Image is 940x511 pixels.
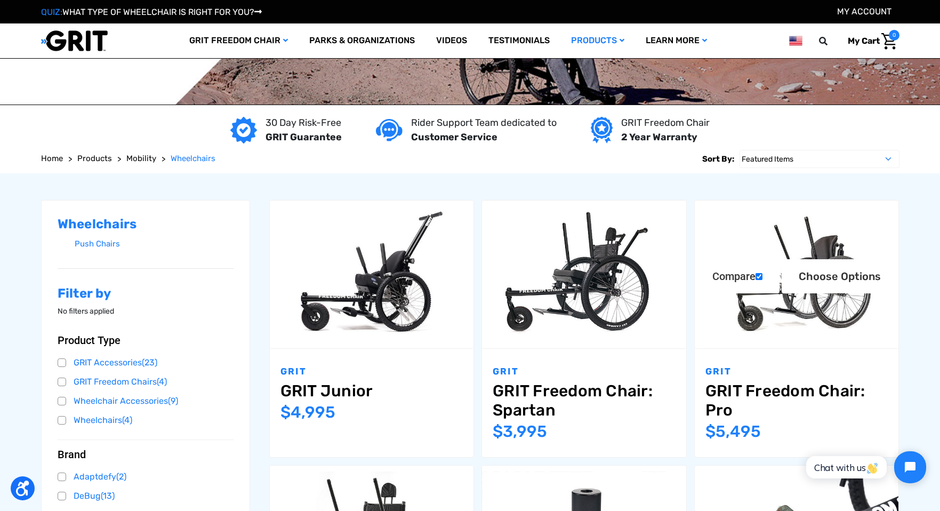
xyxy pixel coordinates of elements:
img: GRIT Freedom Chair Pro: the Pro model shown including contoured Invacare Matrx seatback, Spinergy... [695,206,899,342]
span: (23) [142,357,157,368]
a: Mobility [126,153,156,165]
span: 0 [889,30,899,41]
span: (13) [101,491,115,501]
strong: Customer Service [411,131,497,143]
img: GRIT Guarantee [230,117,257,143]
h2: Wheelchairs [58,217,234,232]
span: (4) [122,415,132,425]
a: Wheelchair Accessories(9) [58,393,234,409]
strong: 2 Year Warranty [621,131,697,143]
img: Cart [881,33,897,50]
span: Brand [58,448,86,461]
iframe: Tidio Chat [794,442,935,492]
img: Year warranty [591,117,613,143]
a: Cart with 0 items [840,30,899,52]
span: My Cart [848,36,880,46]
span: $4,995 [280,403,335,422]
span: Product Type [58,334,120,347]
span: $3,995 [493,422,547,441]
a: Adaptdefy(2) [58,469,234,485]
a: GRIT Freedom Chair [179,23,299,58]
p: GRIT [493,365,676,379]
a: DeBug(13) [58,488,234,504]
label: Compare [695,259,780,293]
span: Mobility [126,154,156,163]
span: $5,495 [705,422,761,441]
p: No filters applied [58,306,234,317]
a: Testimonials [478,23,560,58]
a: GRIT Accessories(23) [58,355,234,371]
span: Products [77,154,112,163]
a: QUIZ:WHAT TYPE OF WHEELCHAIR IS RIGHT FOR YOU? [41,7,262,17]
a: GRIT Freedom Chairs(4) [58,374,234,390]
input: Search [824,30,840,52]
a: Choose Options [782,259,898,293]
a: GRIT Freedom Chair: Pro,$5,495.00 [695,201,899,348]
strong: GRIT Guarantee [266,131,342,143]
p: 30 Day Risk-Free [266,116,342,130]
a: Account [837,6,891,17]
button: Product Type [58,334,234,347]
span: Home [41,154,63,163]
label: Sort By: [702,150,734,168]
p: GRIT [280,365,463,379]
span: Wheelchairs [171,154,215,163]
a: Wheelchairs [171,153,215,165]
img: GRIT All-Terrain Wheelchair and Mobility Equipment [41,30,108,52]
img: us.png [789,34,802,47]
img: GRIT Freedom Chair: Spartan [482,206,686,342]
a: Products [77,153,112,165]
p: Rider Support Team dedicated to [411,116,557,130]
a: Home [41,153,63,165]
a: Learn More [635,23,718,58]
a: Wheelchairs(4) [58,412,234,428]
span: QUIZ: [41,7,62,17]
a: GRIT Junior,$4,995.00 [270,201,474,348]
img: Customer service [376,119,403,141]
p: GRIT [705,365,888,379]
a: GRIT Junior,$4,995.00 [280,381,463,401]
span: (4) [157,377,167,387]
input: Compare [756,273,762,280]
a: Parks & Organizations [299,23,425,58]
a: Push Chairs [75,236,234,252]
a: GRIT Freedom Chair: Spartan,$3,995.00 [493,381,676,420]
a: GRIT Freedom Chair: Pro,$5,495.00 [705,381,888,420]
span: (2) [116,472,126,482]
span: (9) [168,396,178,406]
a: GRIT Freedom Chair: Spartan,$3,995.00 [482,201,686,348]
a: Videos [425,23,478,58]
a: Products [560,23,635,58]
img: GRIT Junior: GRIT Freedom Chair all terrain wheelchair engineered specifically for kids [270,206,474,342]
p: GRIT Freedom Chair [621,116,710,130]
h2: Filter by [58,286,234,301]
button: Brand [58,448,234,461]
